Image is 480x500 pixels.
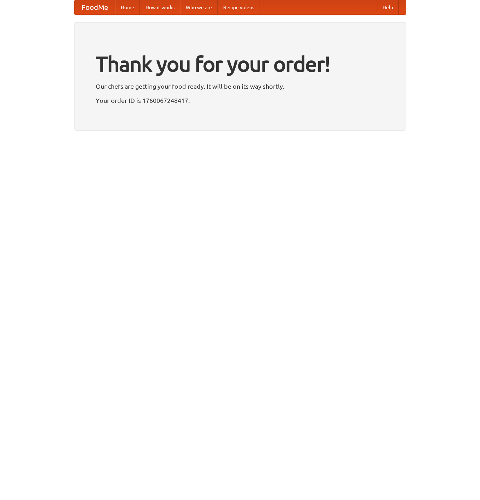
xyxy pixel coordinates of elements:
p: Your order ID is 1760067248417. [96,95,385,106]
a: How it works [140,0,180,14]
a: Help [377,0,399,14]
a: Who we are [180,0,218,14]
p: Our chefs are getting your food ready. It will be on its way shortly. [96,81,385,92]
a: FoodMe [75,0,115,14]
a: Home [115,0,140,14]
h1: Thank you for your order! [96,47,385,81]
a: Recipe videos [218,0,260,14]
